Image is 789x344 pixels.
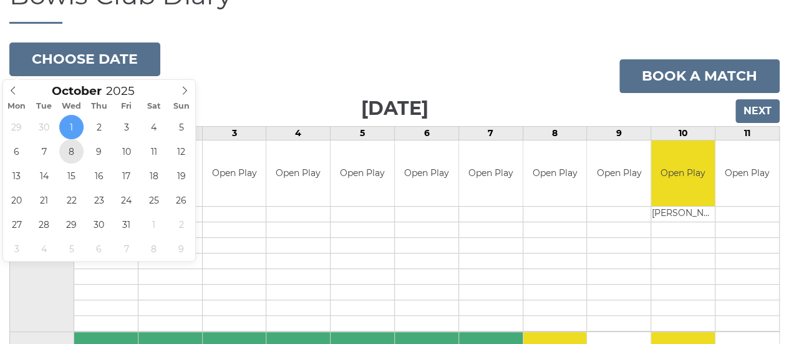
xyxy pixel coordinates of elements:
[523,140,587,206] td: Open Play
[32,237,56,261] span: November 4, 2025
[59,164,84,188] span: October 15, 2025
[202,127,266,140] td: 3
[87,115,111,139] span: October 2, 2025
[32,115,56,139] span: September 30, 2025
[4,212,29,237] span: October 27, 2025
[331,127,395,140] td: 5
[87,188,111,212] span: October 23, 2025
[169,188,193,212] span: October 26, 2025
[459,140,523,206] td: Open Play
[331,140,394,206] td: Open Play
[4,188,29,212] span: October 20, 2025
[651,206,715,222] td: [PERSON_NAME]
[32,188,56,212] span: October 21, 2025
[169,237,193,261] span: November 9, 2025
[395,127,459,140] td: 6
[523,127,587,140] td: 8
[31,102,58,111] span: Tue
[114,115,138,139] span: October 3, 2025
[169,139,193,164] span: October 12, 2025
[142,164,166,188] span: October 18, 2025
[142,212,166,237] span: November 1, 2025
[4,237,29,261] span: November 3, 2025
[87,164,111,188] span: October 16, 2025
[142,115,166,139] span: October 4, 2025
[59,139,84,164] span: October 8, 2025
[142,237,166,261] span: November 8, 2025
[4,115,29,139] span: September 29, 2025
[114,212,138,237] span: October 31, 2025
[651,127,715,140] td: 10
[140,102,168,111] span: Sat
[169,115,193,139] span: October 5, 2025
[168,102,195,111] span: Sun
[203,140,266,206] td: Open Play
[651,140,715,206] td: Open Play
[113,102,140,111] span: Fri
[32,212,56,237] span: October 28, 2025
[587,127,651,140] td: 9
[114,139,138,164] span: October 10, 2025
[4,139,29,164] span: October 6, 2025
[619,59,780,93] a: Book a match
[114,237,138,261] span: November 7, 2025
[58,102,85,111] span: Wed
[3,102,31,111] span: Mon
[85,102,113,111] span: Thu
[715,127,780,140] td: 11
[59,212,84,237] span: October 29, 2025
[102,84,150,98] input: Scroll to increment
[395,140,458,206] td: Open Play
[59,115,84,139] span: October 1, 2025
[59,188,84,212] span: October 22, 2025
[87,139,111,164] span: October 9, 2025
[458,127,523,140] td: 7
[9,42,160,76] button: Choose date
[4,164,29,188] span: October 13, 2025
[114,188,138,212] span: October 24, 2025
[32,164,56,188] span: October 14, 2025
[52,86,102,97] span: Scroll to increment
[32,139,56,164] span: October 7, 2025
[114,164,138,188] span: October 17, 2025
[169,164,193,188] span: October 19, 2025
[169,212,193,237] span: November 2, 2025
[735,99,780,123] input: Next
[87,237,111,261] span: November 6, 2025
[142,139,166,164] span: October 11, 2025
[87,212,111,237] span: October 30, 2025
[142,188,166,212] span: October 25, 2025
[266,140,330,206] td: Open Play
[587,140,651,206] td: Open Play
[266,127,331,140] td: 4
[715,140,779,206] td: Open Play
[59,237,84,261] span: November 5, 2025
